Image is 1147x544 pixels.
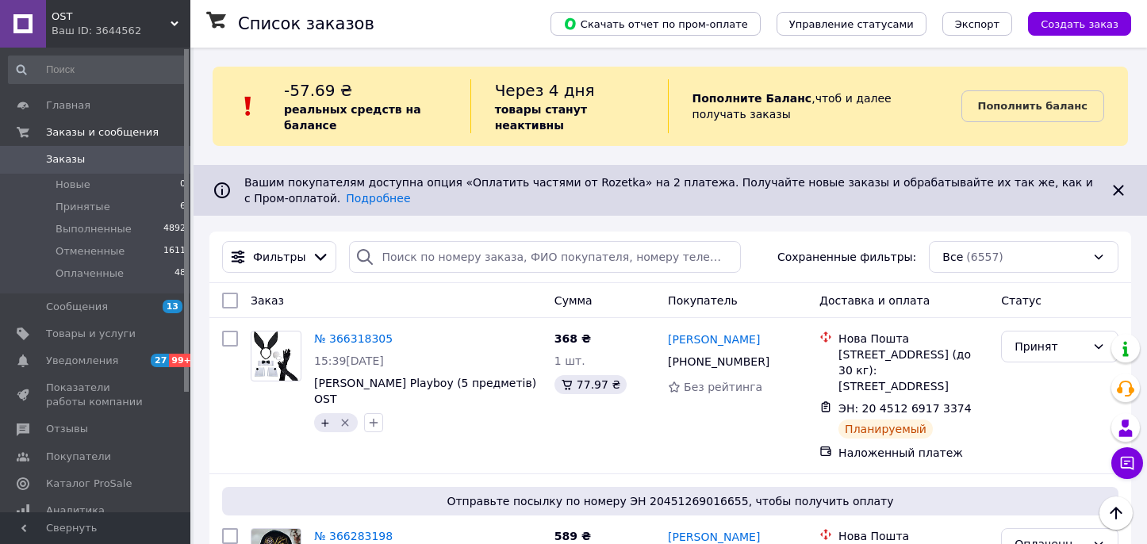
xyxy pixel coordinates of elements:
[52,24,190,38] div: Ваш ID: 3644562
[1012,17,1131,29] a: Создать заказ
[668,294,738,307] span: Покупатель
[251,331,301,381] a: Фото товару
[495,81,595,100] span: Через 4 дня
[1001,294,1042,307] span: Статус
[175,266,186,281] span: 48
[169,354,195,367] span: 99+
[251,294,284,307] span: Заказ
[346,192,410,205] a: Подробнее
[554,375,627,394] div: 77.97 ₴
[56,266,124,281] span: Оплаченные
[349,241,740,273] input: Поиск по номеру заказа, ФИО покупателя, номеру телефона, Email, номеру накладной
[8,56,187,84] input: Поиск
[838,347,988,394] div: [STREET_ADDRESS] (до 30 кг): [STREET_ADDRESS]
[46,381,147,409] span: Показатели работы компании
[942,249,963,265] span: Все
[563,17,748,31] span: Скачать отчет по пром-оплате
[236,94,260,118] img: :exclamation:
[692,92,812,105] b: Пополните Баланс
[180,178,186,192] span: 0
[320,416,330,429] span: +
[254,331,297,381] img: Фото товару
[151,354,169,367] span: 27
[314,377,536,405] a: [PERSON_NAME] Playboy (5 предметів) OST
[46,450,111,464] span: Покупатели
[684,381,762,393] span: Без рейтинга
[52,10,171,24] span: OST
[46,300,108,314] span: Сообщения
[838,445,988,461] div: Наложенный платеж
[961,90,1104,122] a: Пополнить баланс
[56,222,132,236] span: Выполненные
[56,244,125,259] span: Отмененные
[495,103,587,132] b: товары станут неактивны
[46,354,118,368] span: Уведомления
[56,178,90,192] span: Новые
[284,81,352,100] span: -57.69 ₴
[284,103,421,132] b: реальных средств на балансе
[163,222,186,236] span: 4892
[838,419,933,439] div: Планируемый
[180,200,186,214] span: 6
[46,422,88,436] span: Отзывы
[978,100,1088,112] b: Пополнить баланс
[550,12,761,36] button: Скачать отчет по пром-оплате
[238,14,374,33] h1: Список заказов
[819,294,930,307] span: Доставка и оплата
[665,351,773,373] div: [PHONE_NUMBER]
[777,12,926,36] button: Управление статусами
[46,504,105,518] span: Аналитика
[163,244,186,259] span: 1611
[1028,12,1131,36] button: Создать заказ
[314,530,393,542] a: № 366283198
[668,79,961,133] div: , чтоб и далее получать заказы
[966,251,1003,263] span: (6557)
[46,477,132,491] span: Каталог ProSale
[46,327,136,341] span: Товары и услуги
[789,18,914,30] span: Управление статусами
[339,416,351,429] svg: Удалить метку
[228,493,1112,509] span: Отправьте посылку по номеру ЭН 20451269016655, чтобы получить оплату
[314,332,393,345] a: № 366318305
[1099,496,1133,530] button: Наверх
[838,528,988,544] div: Нова Пошта
[554,332,591,345] span: 368 ₴
[244,176,1093,205] span: Вашим покупателям доступна опция «Оплатить частями от Rozetka» на 2 платежа. Получайте новые зака...
[668,331,760,347] a: [PERSON_NAME]
[955,18,999,30] span: Экспорт
[554,530,591,542] span: 589 ₴
[46,125,159,140] span: Заказы и сообщения
[46,152,85,167] span: Заказы
[1111,447,1143,479] button: Чат с покупателем
[163,300,182,313] span: 13
[554,354,585,367] span: 1 шт.
[56,200,110,214] span: Принятые
[942,12,1012,36] button: Экспорт
[253,249,305,265] span: Фильтры
[1015,338,1086,355] div: Принят
[838,402,972,415] span: ЭН: 20 4512 6917 3374
[1041,18,1118,30] span: Создать заказ
[46,98,90,113] span: Главная
[838,331,988,347] div: Нова Пошта
[314,354,384,367] span: 15:39[DATE]
[554,294,593,307] span: Сумма
[777,249,916,265] span: Сохраненные фильтры:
